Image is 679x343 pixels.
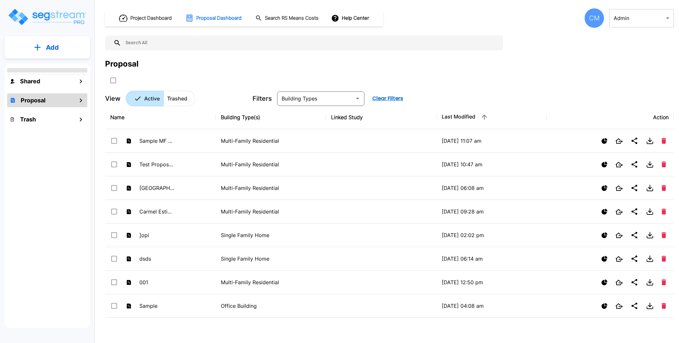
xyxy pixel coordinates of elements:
[659,230,669,241] button: Delete
[167,95,187,102] p: Trashed
[196,15,242,22] h1: Proposal Dashboard
[279,94,352,103] input: Building Types
[628,276,641,289] button: Share
[628,229,641,242] button: Share
[659,277,669,288] button: Delete
[330,12,372,24] button: Help Center
[599,300,610,312] button: Show Proposal Tiers
[7,8,87,26] img: Logo
[659,300,669,311] button: Delete
[163,91,195,106] button: Trashed
[599,230,610,241] button: Show Proposal Tiers
[265,15,318,22] h1: Search RS Means Costs
[599,182,610,194] button: Show Proposal Tiers
[628,158,641,171] button: Share
[614,14,663,22] p: Admin
[628,182,641,194] button: Share
[613,230,625,241] button: Open New Tab
[613,159,625,170] button: Open New Tab
[353,94,362,103] button: Open
[221,137,321,145] p: Multi-Family Residential
[116,11,175,25] button: Project Dashboard
[643,252,656,265] button: Download
[442,208,542,215] p: [DATE] 09:28 am
[221,161,321,168] p: Multi-Family Residential
[442,231,542,239] p: [DATE] 02:02 pm
[547,106,674,129] th: Action
[110,113,210,121] div: Name
[107,74,120,87] button: SelectAll
[628,134,641,147] button: Share
[221,255,321,263] p: Single Family Home
[613,301,625,311] button: Open New Tab
[613,277,625,288] button: Open New Tab
[20,77,40,86] h1: Shared
[20,115,36,124] h1: Trash
[221,302,321,310] p: Office Building
[144,95,160,102] p: Active
[613,206,625,217] button: Open New Tab
[643,229,656,242] button: Download
[442,161,542,168] p: [DATE] 10:47 am
[585,8,604,28] div: CM
[643,134,656,147] button: Download
[221,231,321,239] p: Single Family Home
[221,208,321,215] p: Multi-Family Residential
[139,184,175,192] p: [GEOGRAPHIC_DATA] Apartments
[139,278,175,286] p: 001
[183,11,245,25] button: Proposal Dashboard
[628,252,641,265] button: Share
[139,255,175,263] p: dsds
[139,137,175,145] p: Sample MF Res
[126,91,164,106] button: Active
[613,183,625,193] button: Open New Tab
[253,12,322,25] button: Search RS Means Costs
[659,159,669,170] button: Delete
[442,302,542,310] p: [DATE] 04:08 am
[613,136,625,146] button: Open New Tab
[659,135,669,146] button: Delete
[370,92,406,105] button: Clear Filters
[46,43,59,52] p: Add
[139,302,175,310] p: Sample
[659,253,669,264] button: Delete
[599,159,610,170] button: Show Proposal Tiers
[643,299,656,312] button: Download
[628,205,641,218] button: Share
[253,94,272,103] p: Filters
[659,206,669,217] button: Delete
[643,276,656,289] button: Download
[442,137,542,145] p: [DATE] 11:07 am
[21,96,46,105] h1: Proposal
[105,58,139,70] div: Proposal
[105,94,121,103] p: View
[139,208,175,215] p: Carmel Estimate MFRes
[643,182,656,194] button: Download
[5,38,90,57] button: Add
[139,161,175,168] p: Test Proposal City
[643,205,656,218] button: Download
[221,278,321,286] p: Multi-Family Residential
[442,255,542,263] p: [DATE] 06:14 am
[216,106,326,129] th: Building Type(s)
[130,15,172,22] h1: Project Dashboard
[643,158,656,171] button: Download
[599,277,610,288] button: Show Proposal Tiers
[326,106,436,129] th: Linked Study
[121,36,500,50] input: Search All
[436,106,547,129] th: Last Modified
[599,206,610,217] button: Show Proposal Tiers
[599,135,610,147] button: Show Proposal Tiers
[442,184,542,192] p: [DATE] 06:08 am
[599,253,610,265] button: Show Proposal Tiers
[659,182,669,193] button: Delete
[221,184,321,192] p: Multi-Family Residential
[442,278,542,286] p: [DATE] 12:50 pm
[628,299,641,312] button: Share
[139,231,175,239] p: ]opi
[613,254,625,264] button: Open New Tab
[126,91,195,106] div: Platform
